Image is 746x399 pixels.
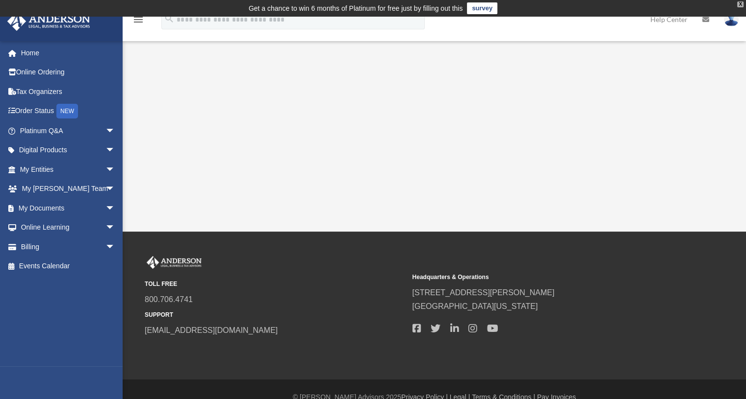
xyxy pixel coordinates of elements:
[105,179,125,199] span: arrow_drop_down
[7,179,130,199] a: My [PERSON_NAME] Teamarrow_drop_down
[132,14,144,25] i: menu
[7,101,130,121] a: Order StatusNEW
[56,104,78,118] div: NEW
[7,257,130,276] a: Events Calendar
[105,198,125,218] span: arrow_drop_down
[249,2,463,14] div: Get a chance to win 6 months of Platinum for free just by filling out this
[164,13,175,24] i: search
[105,160,125,180] span: arrow_drop_down
[132,17,144,25] a: menu
[467,2,497,14] a: survey
[7,121,130,141] a: Platinum Q&Aarrow_drop_down
[145,326,278,334] a: [EMAIL_ADDRESS][DOMAIN_NAME]
[737,1,744,7] div: close
[145,310,405,320] small: SUPPORT
[412,272,672,282] small: Headquarters & Operations
[105,237,125,257] span: arrow_drop_down
[7,82,130,101] a: Tax Organizers
[7,218,130,237] a: Online Learningarrow_drop_down
[7,237,130,257] a: Billingarrow_drop_down
[105,141,125,161] span: arrow_drop_down
[145,279,405,289] small: TOLL FREE
[4,12,93,31] img: Anderson Advisors Platinum Portal
[7,141,130,160] a: Digital Productsarrow_drop_down
[105,218,125,238] span: arrow_drop_down
[7,63,130,82] a: Online Ordering
[412,288,554,297] a: [STREET_ADDRESS][PERSON_NAME]
[7,43,130,63] a: Home
[145,256,204,269] img: Anderson Advisors Platinum Portal
[412,302,538,310] a: [GEOGRAPHIC_DATA][US_STATE]
[724,12,739,26] img: User Pic
[7,160,130,179] a: My Entitiesarrow_drop_down
[105,121,125,141] span: arrow_drop_down
[145,295,193,304] a: 800.706.4741
[7,198,130,218] a: My Documentsarrow_drop_down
